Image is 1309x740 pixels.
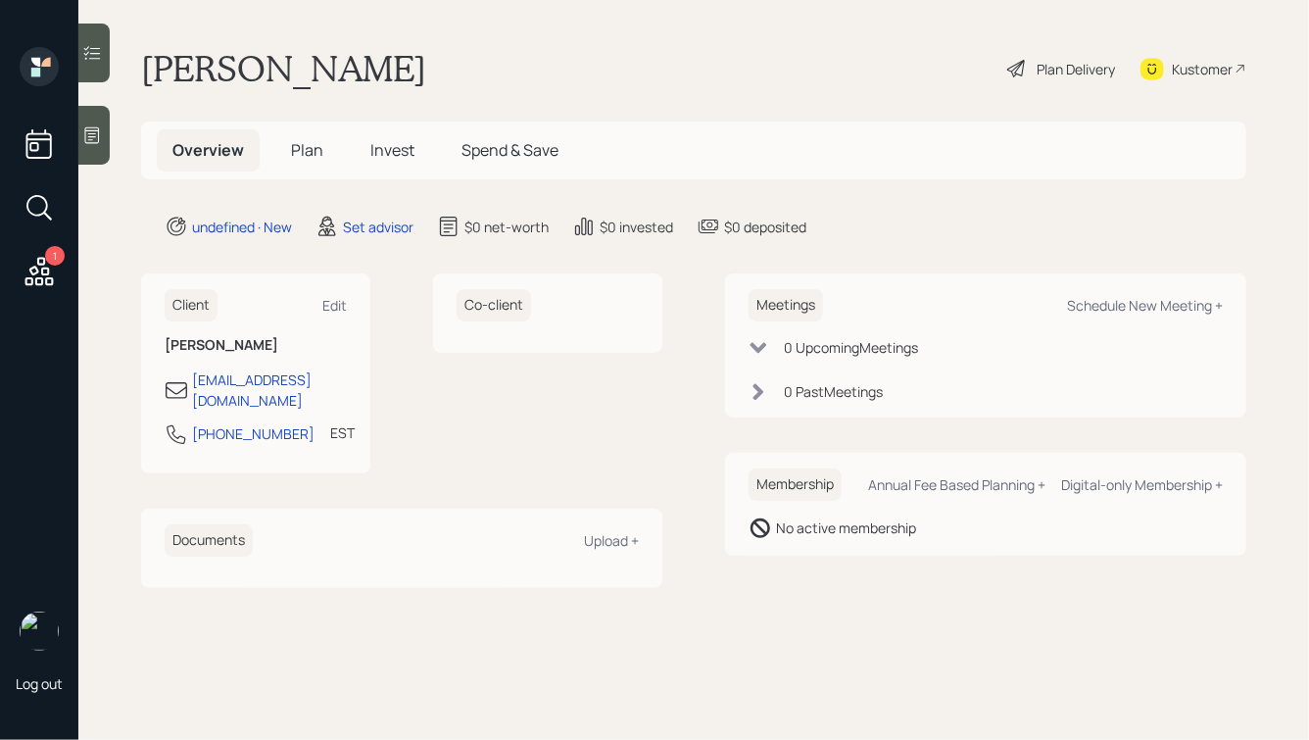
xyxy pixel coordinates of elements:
div: Log out [16,674,63,693]
div: 1 [45,246,65,266]
div: Set advisor [343,217,413,237]
h6: Client [165,289,218,321]
div: EST [330,422,355,443]
h6: [PERSON_NAME] [165,337,347,354]
h6: Co-client [457,289,531,321]
div: undefined · New [192,217,292,237]
span: Plan [291,139,323,161]
div: $0 net-worth [464,217,549,237]
span: Spend & Save [461,139,558,161]
div: 0 Upcoming Meeting s [784,337,918,358]
div: Schedule New Meeting + [1067,296,1223,315]
div: Annual Fee Based Planning + [868,475,1045,494]
div: Edit [322,296,347,315]
div: [EMAIL_ADDRESS][DOMAIN_NAME] [192,370,347,411]
div: $0 deposited [724,217,806,237]
div: Kustomer [1172,59,1233,79]
div: Plan Delivery [1037,59,1115,79]
h1: [PERSON_NAME] [141,47,426,90]
h6: Membership [749,469,842,501]
div: [PHONE_NUMBER] [192,423,315,444]
div: 0 Past Meeting s [784,381,883,402]
img: hunter_neumayer.jpg [20,612,59,651]
h6: Documents [165,524,253,557]
div: No active membership [776,518,916,538]
div: $0 invested [600,217,673,237]
span: Overview [172,139,244,161]
div: Digital-only Membership + [1061,475,1223,494]
span: Invest [370,139,414,161]
h6: Meetings [749,289,823,321]
div: Upload + [584,531,639,550]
